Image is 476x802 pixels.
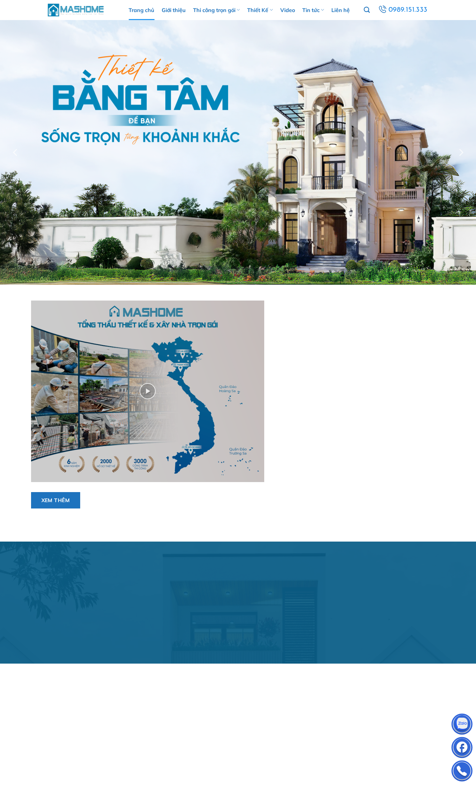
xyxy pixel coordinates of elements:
[31,301,264,482] img: Trang chủ 9
[31,301,264,482] a: Về Mashome
[10,126,22,179] button: Previous
[364,3,370,17] a: Tìm kiếm
[377,4,428,16] a: 0989.151.333
[452,715,472,735] img: Zalo
[41,496,70,504] span: Xem thêm
[31,492,81,508] a: Xem thêm
[452,762,472,782] img: Phone
[48,3,105,17] img: MasHome – Tổng Thầu Thiết Kế Và Xây Nhà Trọn Gói
[452,738,472,759] img: Facebook
[455,126,467,179] button: Next
[388,4,428,16] span: 0989.151.333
